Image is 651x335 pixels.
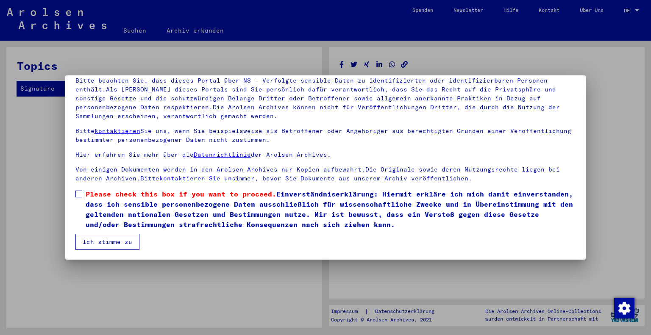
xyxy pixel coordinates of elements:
p: Hier erfahren Sie mehr über die der Arolsen Archives. [75,150,576,159]
span: Please check this box if you want to proceed. [86,190,276,198]
img: Zustimmung ändern [614,298,634,318]
a: kontaktieren [95,127,140,135]
p: Bitte beachten Sie, dass dieses Portal über NS - Verfolgte sensible Daten zu identifizierten oder... [75,76,576,121]
a: kontaktieren Sie uns [159,174,236,182]
p: Bitte Sie uns, wenn Sie beispielsweise als Betroffener oder Angehöriger aus berechtigten Gründen ... [75,127,576,144]
span: Einverständniserklärung: Hiermit erkläre ich mich damit einverstanden, dass ich sensible personen... [86,189,576,230]
button: Ich stimme zu [75,234,139,250]
p: Von einigen Dokumenten werden in den Arolsen Archives nur Kopien aufbewahrt.Die Originale sowie d... [75,165,576,183]
a: Datenrichtlinie [194,151,251,158]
